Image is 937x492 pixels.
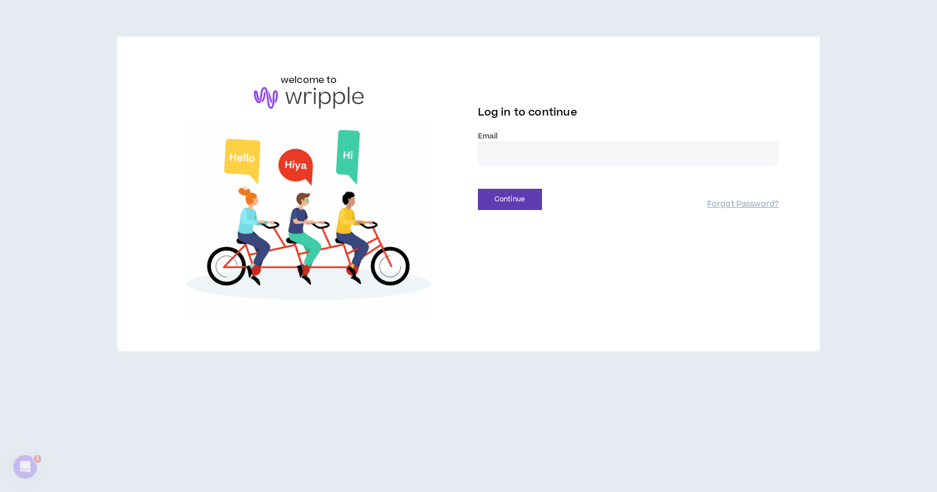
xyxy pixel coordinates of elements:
[478,131,779,141] label: Email
[478,189,542,210] button: Continue
[281,73,337,87] h6: welcome to
[11,453,39,481] iframe: Intercom live chat
[707,199,779,210] a: Forgot Password?
[254,87,364,109] img: logo-brand.png
[35,453,44,462] span: 1
[158,120,460,315] img: Welcome to Wripple
[478,105,577,120] span: Log in to continue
